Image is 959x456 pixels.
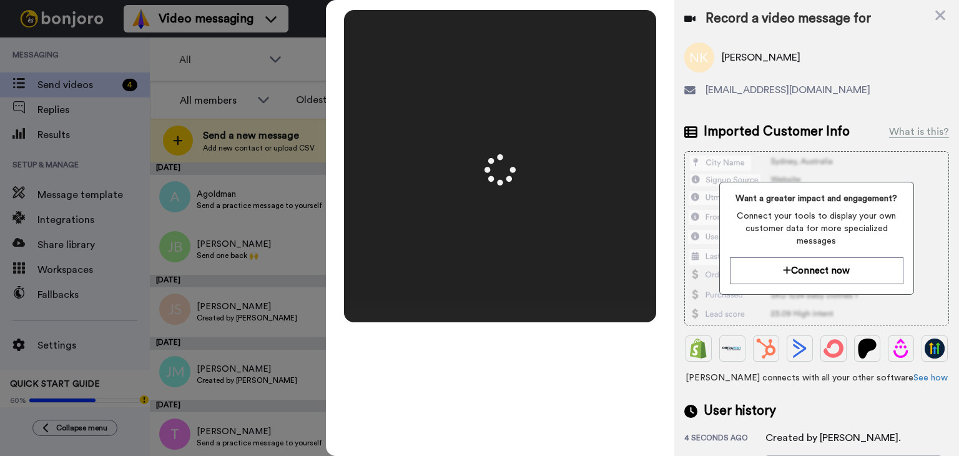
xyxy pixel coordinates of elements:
[54,36,215,48] p: Hi [PERSON_NAME], ​ Boost your Bonjoro view rate with this handy guide. Make sure your sending ad...
[684,372,949,384] span: [PERSON_NAME] connects with all your other software
[704,122,850,141] span: Imported Customer Info
[730,192,903,205] span: Want a greater impact and engagement?
[891,339,911,359] img: Drip
[684,433,765,445] div: 4 seconds ago
[730,210,903,247] span: Connect your tools to display your own customer data for more specialized messages
[756,339,776,359] img: Hubspot
[722,339,742,359] img: Ontraport
[706,82,870,97] span: [EMAIL_ADDRESS][DOMAIN_NAME]
[28,37,48,57] img: Profile image for James
[824,339,843,359] img: ConvertKit
[19,26,231,67] div: message notification from James, 22h ago. Hi Adam, ​ Boost your Bonjoro view rate with this handy...
[857,339,877,359] img: Patreon
[704,402,776,420] span: User history
[913,374,948,382] a: See how
[925,339,945,359] img: GoHighLevel
[54,48,215,59] p: Message from James, sent 22h ago
[889,124,949,139] div: What is this?
[790,339,810,359] img: ActiveCampaign
[689,339,709,359] img: Shopify
[730,257,903,284] button: Connect now
[765,430,901,445] div: Created by [PERSON_NAME].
